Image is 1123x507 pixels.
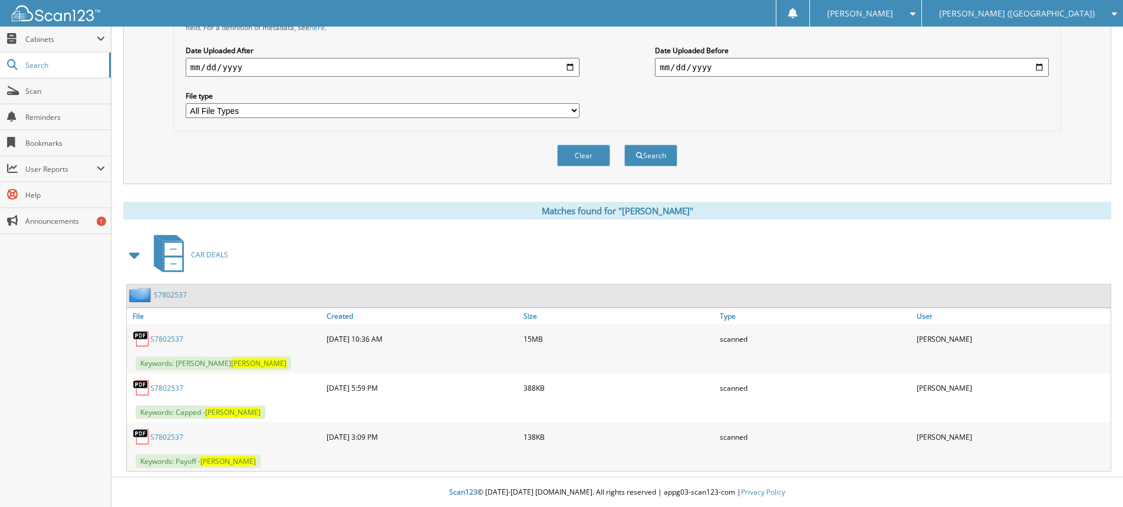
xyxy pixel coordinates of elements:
[624,145,677,166] button: Search
[97,217,106,226] div: 1
[25,190,105,200] span: Help
[324,376,521,400] div: [DATE] 5:59 PM
[655,58,1049,77] input: end
[939,10,1095,17] span: [PERSON_NAME] ([GEOGRAPHIC_DATA])
[136,454,261,468] span: Keywords: Payoff -
[186,91,579,101] label: File type
[449,487,477,497] span: Scan123
[150,334,183,344] a: S7802537
[25,164,97,174] span: User Reports
[741,487,785,497] a: Privacy Policy
[123,202,1111,220] div: Matches found for "[PERSON_NAME]"
[324,308,521,324] a: Created
[25,86,105,96] span: Scan
[133,428,150,446] img: PDF.png
[717,308,914,324] a: Type
[914,425,1111,449] div: [PERSON_NAME]
[111,478,1123,507] div: © [DATE]-[DATE] [DOMAIN_NAME]. All rights reserved | appg03-scan123-com |
[827,10,893,17] span: [PERSON_NAME]
[150,432,183,442] a: S7802537
[521,425,717,449] div: 138KB
[129,287,154,302] img: folder2.png
[205,407,261,417] span: [PERSON_NAME]
[25,60,103,70] span: Search
[521,308,717,324] a: Size
[136,356,291,370] span: Keywords: [PERSON_NAME]
[717,376,914,400] div: scanned
[136,405,265,419] span: Keywords: Capped -
[557,145,610,166] button: Clear
[200,456,256,466] span: [PERSON_NAME]
[127,308,324,324] a: File
[717,425,914,449] div: scanned
[133,330,150,348] img: PDF.png
[150,383,183,393] a: S7802537
[324,327,521,351] div: [DATE] 10:36 AM
[655,45,1049,55] label: Date Uploaded Before
[133,379,150,397] img: PDF.png
[717,327,914,351] div: scanned
[914,327,1111,351] div: [PERSON_NAME]
[309,22,325,32] a: here
[231,358,286,368] span: [PERSON_NAME]
[25,138,105,148] span: Bookmarks
[147,231,228,278] a: CAR DEALS
[914,376,1111,400] div: [PERSON_NAME]
[25,34,97,44] span: Cabinets
[154,290,187,300] a: S7802537
[521,376,717,400] div: 388KB
[914,308,1111,324] a: User
[186,45,579,55] label: Date Uploaded After
[12,5,100,21] img: scan123-logo-white.svg
[324,425,521,449] div: [DATE] 3:09 PM
[186,58,579,77] input: start
[25,112,105,122] span: Reminders
[521,327,717,351] div: 15MB
[191,250,228,260] span: CAR DEALS
[25,216,105,226] span: Announcements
